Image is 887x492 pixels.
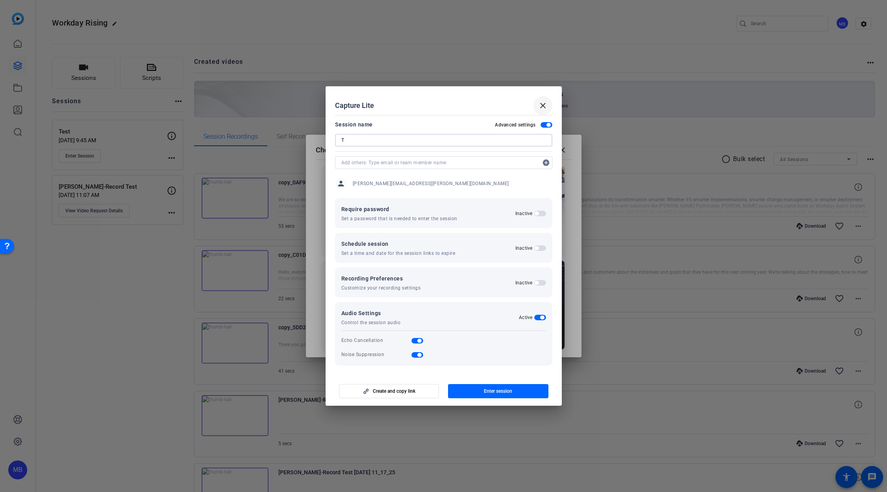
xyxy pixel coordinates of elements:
[341,239,456,249] span: Schedule session
[341,215,457,222] span: Set a password that is needed to enter the session
[341,308,401,318] span: Audio Settings
[335,120,373,129] div: Session name
[341,337,383,343] div: Echo Cancellation
[341,274,421,283] span: Recording Preferences
[341,136,546,145] input: Enter Session Name
[515,245,533,251] h2: Inactive
[341,351,385,358] div: Noise Suppression
[515,280,533,286] h2: Inactive
[519,314,533,321] h2: Active
[335,178,347,189] mat-icon: person
[341,285,421,291] span: Customize your recording settings
[373,388,415,394] span: Create and copy link
[341,204,457,214] span: Require password
[448,384,548,398] button: Enter session
[540,156,552,169] button: Add
[341,319,401,326] span: Control the session audio
[341,158,538,167] input: Add others: Type email or team member name
[538,101,548,110] mat-icon: close
[353,180,509,187] span: [PERSON_NAME][EMAIL_ADDRESS][PERSON_NAME][DOMAIN_NAME]
[540,156,552,169] mat-icon: add_circle
[515,210,533,217] h2: Inactive
[484,388,512,394] span: Enter session
[339,384,439,398] button: Create and copy link
[495,122,535,128] h2: Advanced settings
[335,96,552,115] div: Capture Lite
[341,250,456,256] span: Set a time and date for the session links to expire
